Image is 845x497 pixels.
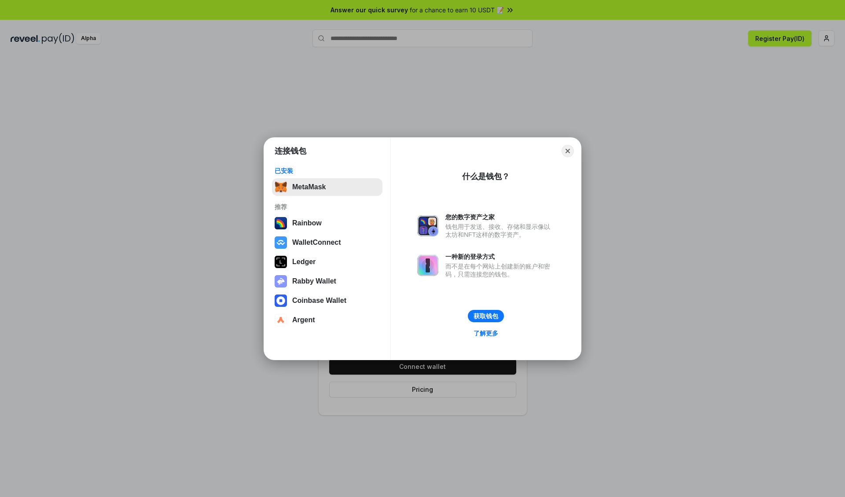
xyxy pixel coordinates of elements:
[275,314,287,326] img: svg+xml,%3Csvg%20width%3D%2228%22%20height%3D%2228%22%20viewBox%3D%220%200%2028%2028%22%20fill%3D...
[445,223,555,239] div: 钱包用于发送、接收、存储和显示像以太坊和NFT这样的数字资产。
[272,272,382,290] button: Rabby Wallet
[292,219,322,227] div: Rainbow
[275,203,380,211] div: 推荐
[292,297,346,305] div: Coinbase Wallet
[275,146,306,156] h1: 连接钱包
[445,262,555,278] div: 而不是在每个网站上创建新的账户和密码，只需连接您的钱包。
[417,255,438,276] img: svg+xml,%3Csvg%20xmlns%3D%22http%3A%2F%2Fwww.w3.org%2F2000%2Fsvg%22%20fill%3D%22none%22%20viewBox...
[275,236,287,249] img: svg+xml,%3Csvg%20width%3D%2228%22%20height%3D%2228%22%20viewBox%3D%220%200%2028%2028%22%20fill%3D...
[292,183,326,191] div: MetaMask
[468,328,503,339] a: 了解更多
[417,215,438,236] img: svg+xml,%3Csvg%20xmlns%3D%22http%3A%2F%2Fwww.w3.org%2F2000%2Fsvg%22%20fill%3D%22none%22%20viewBox...
[468,310,504,322] button: 获取钱包
[275,217,287,229] img: svg+xml,%3Csvg%20width%3D%22120%22%20height%3D%22120%22%20viewBox%3D%220%200%20120%20120%22%20fil...
[272,234,382,251] button: WalletConnect
[562,145,574,157] button: Close
[275,181,287,193] img: svg+xml,%3Csvg%20fill%3D%22none%22%20height%3D%2233%22%20viewBox%3D%220%200%2035%2033%22%20width%...
[275,167,380,175] div: 已安装
[275,275,287,287] img: svg+xml,%3Csvg%20xmlns%3D%22http%3A%2F%2Fwww.w3.org%2F2000%2Fsvg%22%20fill%3D%22none%22%20viewBox...
[292,316,315,324] div: Argent
[292,277,336,285] div: Rabby Wallet
[275,256,287,268] img: svg+xml,%3Csvg%20xmlns%3D%22http%3A%2F%2Fwww.w3.org%2F2000%2Fsvg%22%20width%3D%2228%22%20height%3...
[474,312,498,320] div: 获取钱包
[272,311,382,329] button: Argent
[272,178,382,196] button: MetaMask
[292,258,316,266] div: Ledger
[275,295,287,307] img: svg+xml,%3Csvg%20width%3D%2228%22%20height%3D%2228%22%20viewBox%3D%220%200%2028%2028%22%20fill%3D...
[445,253,555,261] div: 一种新的登录方式
[292,239,341,247] div: WalletConnect
[272,292,382,309] button: Coinbase Wallet
[445,213,555,221] div: 您的数字资产之家
[272,214,382,232] button: Rainbow
[474,329,498,337] div: 了解更多
[272,253,382,271] button: Ledger
[462,171,510,182] div: 什么是钱包？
